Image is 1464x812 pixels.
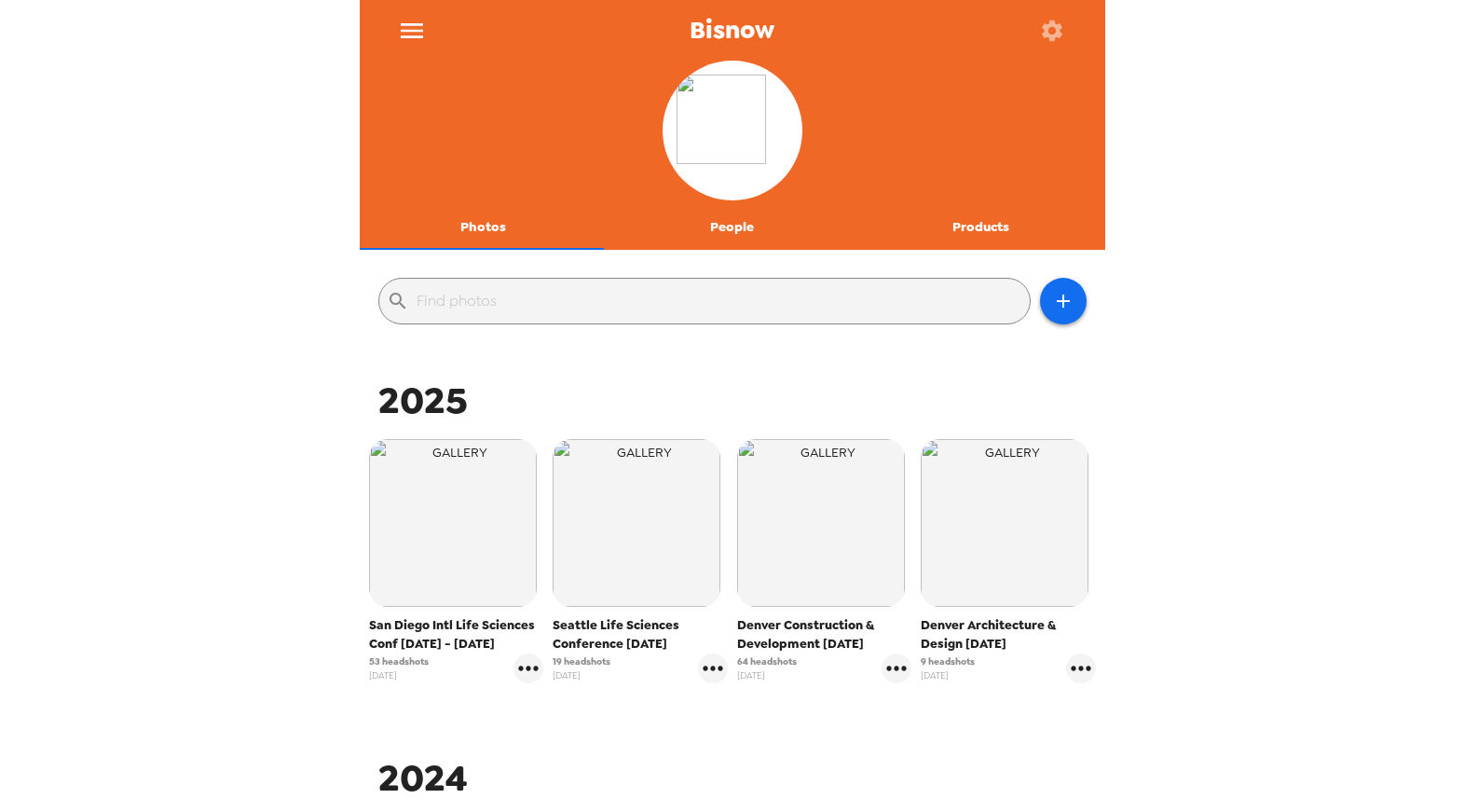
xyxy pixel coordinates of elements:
[1066,654,1096,683] button: gallery menu
[360,205,609,250] button: Photos
[553,616,728,654] span: Seattle Life Sciences Conference [DATE]
[921,654,975,668] span: 9 headshots
[369,668,429,682] span: [DATE]
[553,668,610,682] span: [DATE]
[882,654,911,683] button: gallery menu
[553,654,610,668] span: 19 headshots
[417,286,1022,316] input: Find photos
[698,654,728,683] button: gallery menu
[369,654,429,668] span: 53 headshots
[378,376,468,425] span: 2025
[608,205,856,250] button: People
[378,753,468,803] span: 2024
[369,439,537,607] img: gallery
[690,18,774,43] span: Bisnow
[737,616,912,654] span: Denver Construction & Development [DATE]
[677,75,788,186] img: org logo
[921,616,1096,654] span: Denver Architecture & Design [DATE]
[856,205,1105,250] button: Products
[553,439,720,607] img: gallery
[921,668,975,682] span: [DATE]
[369,616,544,654] span: San Diego Intl Life Sciences Conf [DATE] - [DATE]
[737,654,797,668] span: 64 headshots
[737,439,905,607] img: gallery
[921,439,1088,607] img: gallery
[513,654,543,683] button: gallery menu
[737,668,797,682] span: [DATE]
